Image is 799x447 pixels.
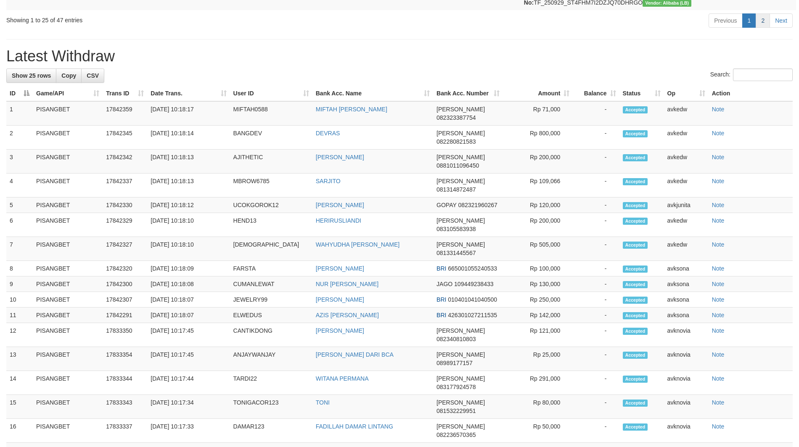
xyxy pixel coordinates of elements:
td: BANGDEV [230,126,312,150]
td: - [573,347,619,371]
th: Amount: activate to sort column ascending [503,86,573,101]
td: CUMANLEWAT [230,276,312,292]
td: - [573,323,619,347]
a: Next [770,13,793,28]
th: Action [709,86,793,101]
th: User ID: activate to sort column ascending [230,86,312,101]
td: PISANGBET [33,419,103,443]
td: - [573,237,619,261]
a: Note [712,351,725,358]
td: 17842337 [103,174,147,197]
span: [PERSON_NAME] [437,106,485,113]
span: Copy 082340810803 to clipboard [437,336,476,342]
a: WITANA PERMANA [316,375,369,382]
td: 2 [6,126,33,150]
td: Rp 142,000 [503,308,573,323]
td: ELWEDUS [230,308,312,323]
a: NUR [PERSON_NAME] [316,281,378,287]
td: - [573,150,619,174]
span: Copy 081331445567 to clipboard [437,250,476,256]
td: PISANGBET [33,101,103,126]
th: Bank Acc. Number: activate to sort column ascending [433,86,503,101]
td: PISANGBET [33,237,103,261]
span: Accepted [623,242,648,249]
a: Note [712,202,725,208]
td: [DATE] 10:17:45 [147,347,230,371]
span: Copy 081532229951 to clipboard [437,408,476,414]
td: CANTIKDONG [230,323,312,347]
a: [PERSON_NAME] [316,154,364,160]
span: JAGO [437,281,452,287]
td: 17833344 [103,371,147,395]
td: Rp 200,000 [503,213,573,237]
span: Accepted [623,352,648,359]
span: Copy 083105583938 to clipboard [437,226,476,232]
td: 11 [6,308,33,323]
span: [PERSON_NAME] [437,399,485,406]
td: DAMAR123 [230,419,312,443]
span: Copy 426301027211535 to clipboard [448,312,497,318]
span: [PERSON_NAME] [437,130,485,137]
a: Note [712,399,725,406]
td: avknovia [664,419,709,443]
td: TARDI22 [230,371,312,395]
td: - [573,261,619,276]
span: [PERSON_NAME] [437,375,485,382]
a: Note [712,154,725,160]
td: - [573,308,619,323]
td: PISANGBET [33,308,103,323]
td: 17842345 [103,126,147,150]
td: 17842329 [103,213,147,237]
a: FADILLAH DAMAR LINTANG [316,423,393,430]
h1: Latest Withdraw [6,48,793,65]
td: PISANGBET [33,371,103,395]
td: avkedw [664,126,709,150]
td: [DATE] 10:18:08 [147,276,230,292]
a: AZIS [PERSON_NAME] [316,312,379,318]
a: [PERSON_NAME] [316,296,364,303]
a: Note [712,178,725,184]
th: Bank Acc. Name: activate to sort column ascending [312,86,433,101]
td: - [573,126,619,150]
td: 17842307 [103,292,147,308]
span: Copy [61,72,76,79]
span: [PERSON_NAME] [437,241,485,248]
td: 1 [6,101,33,126]
a: TONI [316,399,330,406]
span: Copy 082236570365 to clipboard [437,431,476,438]
th: ID: activate to sort column descending [6,86,33,101]
td: 17842330 [103,197,147,213]
a: Note [712,423,725,430]
td: PISANGBET [33,261,103,276]
td: avknovia [664,395,709,419]
td: - [573,371,619,395]
td: - [573,197,619,213]
td: [DATE] 10:18:13 [147,150,230,174]
td: Rp 120,000 [503,197,573,213]
td: UCOKGOROK12 [230,197,312,213]
td: Rp 121,000 [503,323,573,347]
span: Copy 08989177157 to clipboard [437,360,473,366]
td: 10 [6,292,33,308]
td: [DATE] 10:18:14 [147,126,230,150]
th: Game/API: activate to sort column ascending [33,86,103,101]
td: [DATE] 10:18:10 [147,213,230,237]
td: 14 [6,371,33,395]
th: Status: activate to sort column ascending [619,86,664,101]
td: 17842291 [103,308,147,323]
td: 17842300 [103,276,147,292]
a: Note [712,241,725,248]
span: Copy 0881011096450 to clipboard [437,162,479,169]
td: avknovia [664,347,709,371]
td: PISANGBET [33,174,103,197]
td: avkedw [664,213,709,237]
td: 3 [6,150,33,174]
span: Copy 082280821583 to clipboard [437,138,476,145]
td: 17842327 [103,237,147,261]
td: PISANGBET [33,150,103,174]
td: AJITHETIC [230,150,312,174]
td: - [573,276,619,292]
span: [PERSON_NAME] [437,217,485,224]
td: 17833337 [103,419,147,443]
td: TONIGACOR123 [230,395,312,419]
